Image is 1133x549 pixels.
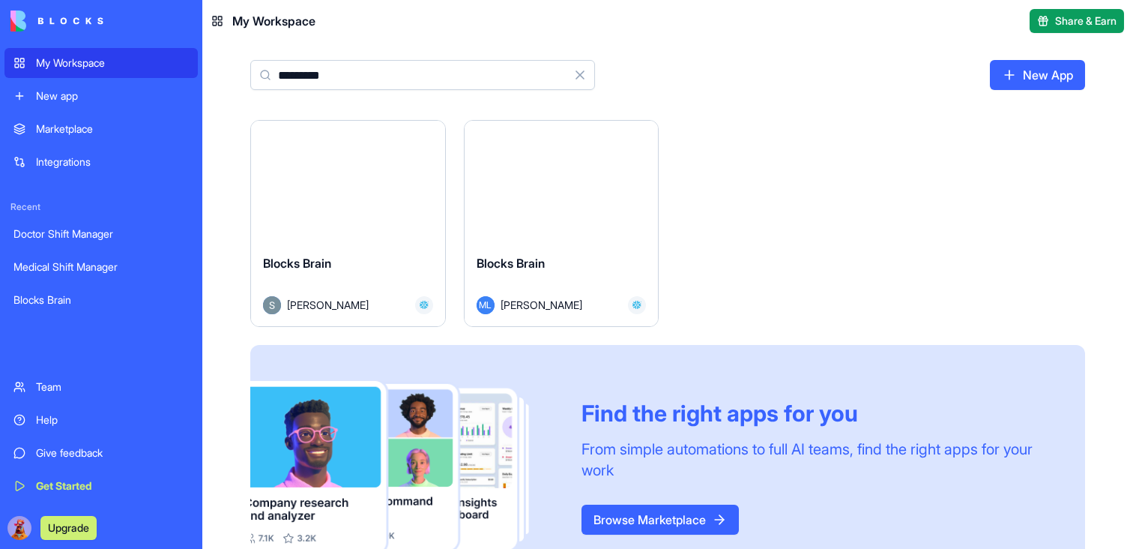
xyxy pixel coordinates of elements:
[36,154,189,169] div: Integrations
[36,412,189,427] div: Help
[232,12,315,30] span: My Workspace
[4,201,198,213] span: Recent
[4,438,198,468] a: Give feedback
[477,256,545,271] span: Blocks Brain
[581,505,739,535] a: Browse Marketplace
[13,292,189,307] div: Blocks Brain
[40,516,97,540] button: Upgrade
[1055,13,1117,28] span: Share & Earn
[4,471,198,501] a: Get Started
[632,301,641,310] img: snowflake-bug-color-rgb_2x_aezrrj.png
[36,478,189,493] div: Get Started
[36,55,189,70] div: My Workspace
[263,256,331,271] span: Blocks Brain
[36,88,189,103] div: New app
[4,114,198,144] a: Marketplace
[287,297,369,313] span: [PERSON_NAME]
[36,445,189,460] div: Give feedback
[581,400,1049,427] div: Find the right apps for you
[501,297,582,313] span: [PERSON_NAME]
[36,121,189,136] div: Marketplace
[40,520,97,535] a: Upgrade
[4,48,198,78] a: My Workspace
[420,301,429,310] img: snowflake-bug-color-rgb_2x_aezrrj.png
[4,252,198,282] a: Medical Shift Manager
[581,439,1049,481] div: From simple automations to full AI teams, find the right apps for your work
[4,147,198,177] a: Integrations
[4,405,198,435] a: Help
[4,81,198,111] a: New app
[1030,9,1124,33] button: Share & Earn
[565,60,595,90] button: Clear
[250,120,446,327] a: Blocks BrainAvatar[PERSON_NAME]
[10,10,103,31] img: logo
[464,120,659,327] a: Blocks BrainML[PERSON_NAME]
[4,219,198,249] a: Doctor Shift Manager
[7,516,31,540] img: Kuku_Large_sla5px.png
[13,259,189,274] div: Medical Shift Manager
[36,379,189,394] div: Team
[13,226,189,241] div: Doctor Shift Manager
[990,60,1085,90] a: New App
[4,285,198,315] a: Blocks Brain
[263,296,281,314] img: Avatar
[477,296,495,314] span: ML
[4,372,198,402] a: Team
